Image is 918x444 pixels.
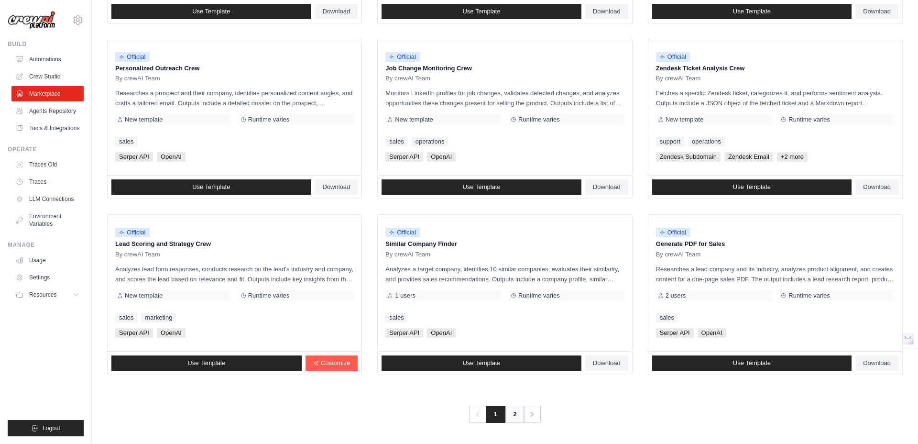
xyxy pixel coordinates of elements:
a: LLM Connections [11,191,84,207]
a: Crew Studio [11,69,84,84]
span: Use Template [187,359,225,367]
span: Runtime varies [788,292,830,300]
p: Analyzes a target company, identifies 10 similar companies, evaluates their similarity, and provi... [385,264,624,284]
a: Usage [11,253,84,268]
span: By crewAI Team [385,75,430,82]
span: Use Template [192,8,230,15]
span: Download [593,8,621,15]
span: Download [863,8,891,15]
span: Use Template [462,183,500,191]
a: Use Template [382,179,581,195]
p: Lead Scoring and Strategy Crew [115,239,354,249]
p: Personalized Outreach Crew [115,64,354,73]
span: 2 users [666,292,686,300]
a: Use Template [652,4,852,19]
a: Tools & Integrations [11,121,84,136]
span: Runtime varies [248,292,290,300]
a: Use Template [382,355,581,371]
a: Use Template [111,355,302,371]
span: By crewAI Team [656,75,701,82]
span: Use Template [733,359,771,367]
a: operations [688,137,725,146]
span: Runtime varies [248,116,290,123]
a: Download [315,179,358,195]
span: Runtime varies [518,292,560,300]
a: Download [585,355,628,371]
span: OpenAI [427,328,456,338]
p: Fetches a specific Zendesk ticket, categorizes it, and performs sentiment analysis. Outputs inclu... [656,88,895,108]
span: Official [385,52,420,62]
p: Generate PDF for Sales [656,239,895,249]
a: sales [385,313,407,322]
a: sales [385,137,407,146]
img: Logo [8,11,55,30]
p: Researches a lead company and its industry, analyzes product alignment, and creates content for a... [656,264,895,284]
span: Zendesk Subdomain [656,152,721,162]
span: New template [666,116,703,123]
span: Use Template [462,8,500,15]
span: Official [656,52,690,62]
a: Download [585,179,628,195]
a: Automations [11,52,84,67]
button: Resources [11,287,84,302]
a: Download [855,355,898,371]
span: Download [323,8,350,15]
a: Traces Old [11,157,84,172]
span: Download [593,183,621,191]
a: Use Template [111,179,311,195]
span: Serper API [385,328,423,338]
div: Operate [8,145,84,153]
span: Runtime varies [518,116,560,123]
span: Customize [321,359,350,367]
a: Marketplace [11,86,84,101]
span: Use Template [733,8,771,15]
a: Download [855,4,898,19]
span: By crewAI Team [385,251,430,258]
span: Download [593,359,621,367]
span: Official [115,52,150,62]
a: Environment Variables [11,209,84,232]
a: Agents Repository [11,103,84,119]
span: Use Template [462,359,500,367]
span: +2 more [777,152,808,162]
a: Use Template [652,179,852,195]
p: Analyzes lead form responses, conducts research on the lead's industry and company, and scores th... [115,264,354,284]
p: Zendesk Ticket Analysis Crew [656,64,895,73]
div: Manage [8,241,84,249]
div: Build [8,40,84,48]
span: Download [863,359,891,367]
a: Download [855,179,898,195]
span: Serper API [115,328,153,338]
span: Download [323,183,350,191]
span: OpenAI [157,152,186,162]
a: operations [412,137,448,146]
span: Use Template [192,183,230,191]
span: By crewAI Team [115,75,160,82]
span: Use Template [733,183,771,191]
a: sales [115,313,137,322]
span: Zendesk Email [724,152,773,162]
span: Official [656,228,690,237]
a: sales [656,313,678,322]
a: sales [115,137,137,146]
a: support [656,137,684,146]
span: Runtime varies [788,116,830,123]
a: Use Template [652,355,852,371]
span: New template [395,116,433,123]
span: Logout [43,424,60,432]
span: 1 users [395,292,415,300]
span: By crewAI Team [656,251,701,258]
a: marketing [141,313,176,322]
span: Official [385,228,420,237]
span: Resources [29,291,56,299]
span: Serper API [385,152,423,162]
span: OpenAI [698,328,726,338]
p: Researches a prospect and their company, identifies personalized content angles, and crafts a tai... [115,88,354,108]
span: Serper API [115,152,153,162]
p: Similar Company Finder [385,239,624,249]
a: Traces [11,174,84,189]
span: OpenAI [157,328,186,338]
span: Download [863,183,891,191]
span: Official [115,228,150,237]
a: Use Template [111,4,311,19]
